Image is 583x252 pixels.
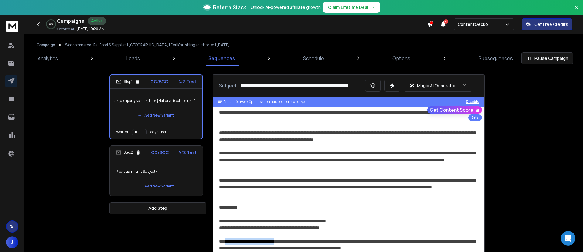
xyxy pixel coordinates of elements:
div: Delivery Optimisation has been enabled [235,99,305,104]
span: 50 [444,19,448,24]
span: Note: [224,99,232,104]
span: ReferralStack [213,4,246,11]
div: Active [88,17,106,25]
p: ContentGecko [458,21,490,27]
p: Sequences [208,55,235,62]
a: Subsequences [475,51,517,66]
p: [DATE] 10:28 AM [77,26,105,31]
h1: Campaigns [57,17,84,25]
button: Close banner [573,4,581,18]
a: Leads [123,51,144,66]
a: Sequences [205,51,239,66]
p: Wait for [116,130,128,135]
p: Schedule [303,55,324,62]
button: Pause Campaign [521,52,573,64]
span: → [371,4,375,10]
p: Subsequences [479,55,513,62]
p: Analytics [38,55,58,62]
p: Magic AI Generator [417,83,456,89]
p: Leads [126,55,140,62]
div: Step 1 [116,79,140,84]
a: Options [389,51,414,66]
p: is {{companyName}} the {{National food item}} of ecommerce? [114,92,199,109]
button: J [6,236,18,248]
p: 0 % [49,22,53,26]
p: Subject: [219,82,238,89]
p: A/Z Test [179,149,196,155]
p: A/Z Test [178,79,196,85]
p: days, then [150,130,168,135]
a: Analytics [34,51,62,66]
div: Beta [468,114,482,121]
button: Add New Variant [133,109,179,121]
p: CC/BCC [150,79,168,85]
button: Magic AI Generator [404,80,472,92]
li: Step2CC/BCCA/Z Test<Previous Email's Subject>Add New Variant [109,145,203,196]
p: Unlock AI-powered affiliate growth [251,4,321,10]
p: Woocommerce | Pet Food & Supplies | [GEOGRAPHIC_DATA] | Eerik's unhinged, shorter | [DATE] [65,43,230,47]
button: Disable [466,99,479,104]
button: Get Content Score [427,106,482,114]
p: CC/BCC [151,149,169,155]
li: Step1CC/BCCA/Z Testis {{companyName}} the {{National food item}} of ecommerce?Add New VariantWait... [109,74,203,139]
button: Add New Variant [133,180,179,192]
button: Add Step [109,202,206,214]
p: Created At: [57,27,75,32]
div: Step 2 [116,150,141,155]
button: Claim Lifetime Deal→ [323,2,380,13]
p: Options [392,55,410,62]
div: Open Intercom Messenger [561,231,575,246]
a: Schedule [299,51,328,66]
button: Get Free Credits [522,18,572,30]
p: <Previous Email's Subject> [113,163,199,180]
button: Campaign [36,43,55,47]
p: Get Free Credits [534,21,568,27]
